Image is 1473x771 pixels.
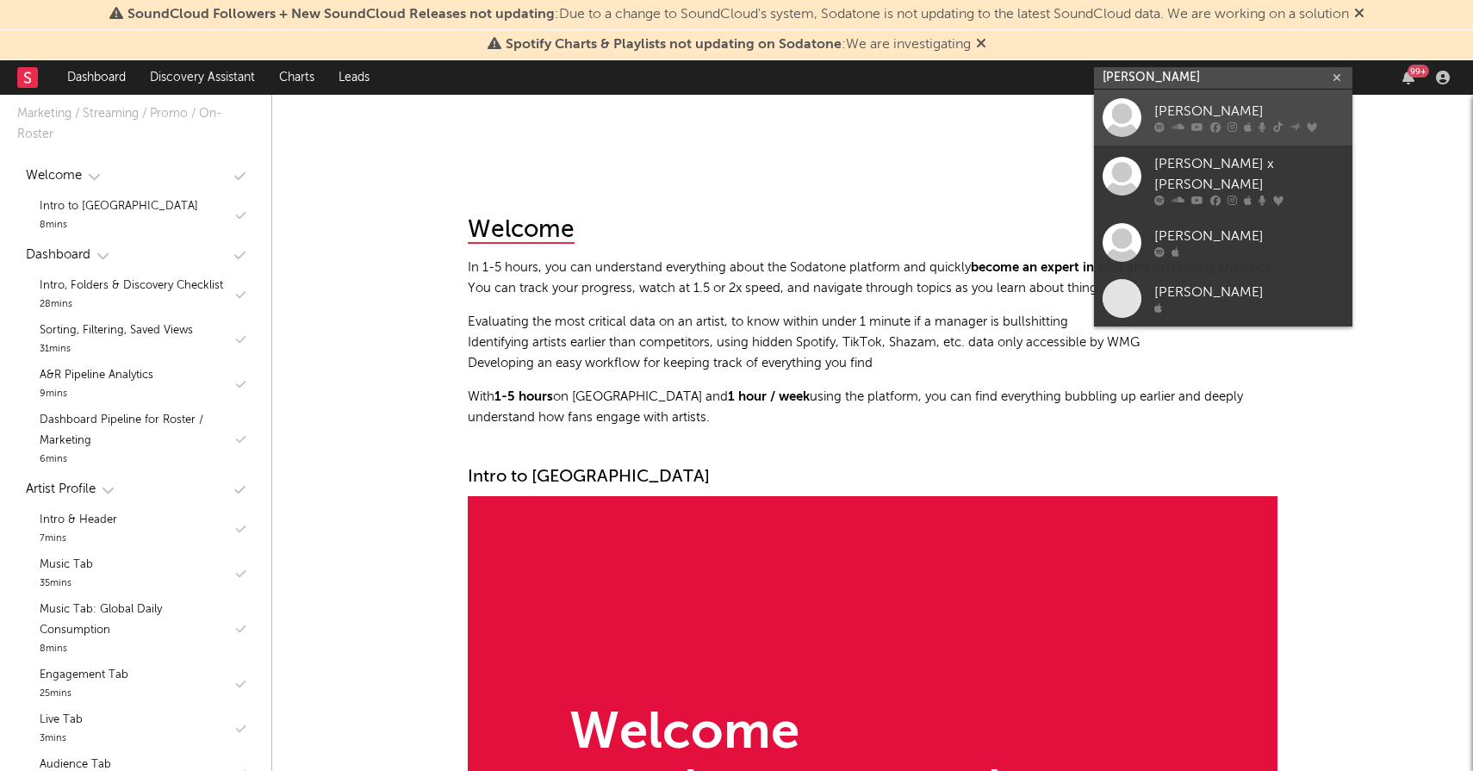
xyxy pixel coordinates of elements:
button: 99+ [1402,71,1414,84]
strong: become an expert in A&R and marketing analytics [971,261,1271,274]
input: Search for artists [1094,67,1352,89]
a: [PERSON_NAME] [1094,270,1352,326]
li: Developing an easy workflow for keeping track of everything you find [468,353,1277,374]
span: SoundCloud Followers + New SoundCloud Releases not updating [127,8,555,22]
div: 25 mins [40,686,128,703]
a: Dashboard [55,60,138,95]
div: Sorting, Filtering, Saved Views [40,320,193,341]
a: [PERSON_NAME] [1094,90,1352,146]
p: With on [GEOGRAPHIC_DATA] and using the platform, you can find everything bubbling up earlier and... [468,387,1277,428]
div: Dashboard Pipeline for Roster / Marketing [40,410,232,451]
div: 99 + [1408,65,1429,78]
div: Engagement Tab [40,665,128,686]
li: Identifying artists earlier than competitors, using hidden Spotify, TikTok, Shazam, etc. data onl... [468,333,1277,353]
div: 8 mins [40,641,232,658]
a: Charts [267,60,326,95]
div: [PERSON_NAME] x [PERSON_NAME] [1154,154,1344,196]
div: Intro & Header [40,510,117,531]
div: Live Tab [40,710,83,731]
div: [PERSON_NAME] [1154,227,1344,247]
div: Welcome [569,708,1000,760]
div: 35 mins [40,575,93,593]
a: Leads [326,60,382,95]
a: [PERSON_NAME] x [PERSON_NAME] [1094,146,1352,215]
div: Artist Profile [26,479,96,500]
div: Intro to [GEOGRAPHIC_DATA] [468,467,1277,488]
div: Welcome [26,165,82,186]
p: In 1-5 hours, you can understand everything about the Sodatone platform and quickly . You can tra... [468,258,1277,299]
div: Intro to [GEOGRAPHIC_DATA] [40,196,198,217]
div: [PERSON_NAME] [1154,102,1344,122]
div: Intro, Folders & Discovery Checklist [40,276,223,296]
div: Marketing / Streaming / Promo / On-Roster [17,103,254,145]
div: 31 mins [40,341,193,358]
span: Spotify Charts & Playlists not updating on Sodatone [506,38,842,52]
div: Dashboard [26,245,90,265]
div: 6 mins [40,451,232,469]
div: 3 mins [40,731,83,748]
strong: 1 hour / week [728,390,810,403]
div: 28 mins [40,296,223,314]
div: [PERSON_NAME] [1154,283,1344,303]
div: 7 mins [40,531,117,548]
span: : We are investigating [506,38,971,52]
div: A&R Pipeline Analytics [40,365,153,386]
div: Music Tab: Global Daily Consumption [40,600,232,641]
span: Dismiss [1354,8,1364,22]
span: Dismiss [976,38,986,52]
div: Welcome [468,218,575,244]
a: [PERSON_NAME] [1094,215,1352,270]
strong: 1-5 hours [494,390,553,403]
div: 8 mins [40,217,198,234]
a: Discovery Assistant [138,60,267,95]
li: Evaluating the most critical data on an artist, to know within under 1 minute if a manager is bul... [468,312,1277,333]
div: Music Tab [40,555,93,575]
div: 9 mins [40,386,153,403]
span: : Due to a change to SoundCloud's system, Sodatone is not updating to the latest SoundCloud data.... [127,8,1349,22]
